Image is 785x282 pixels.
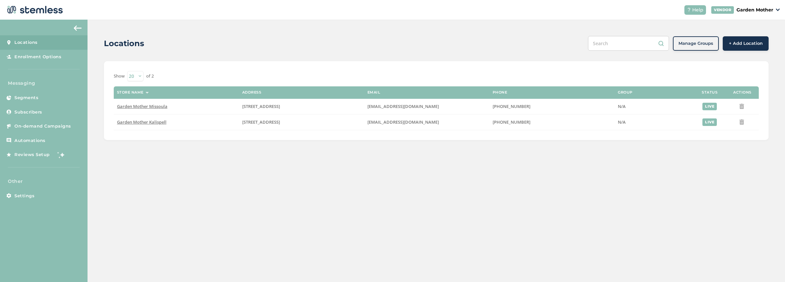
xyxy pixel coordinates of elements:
span: Subscribers [14,109,42,115]
label: 3250 U.S. Highway 2 East [242,119,361,125]
img: icon-sort-1e1d7615.svg [146,92,149,94]
span: [STREET_ADDRESS] [242,103,280,109]
label: Garden Mother Missoula [117,104,236,109]
label: 1700 South 3rd Street West [242,104,361,109]
label: Show [114,73,125,79]
span: Enrollment Options [14,54,61,60]
label: Email [367,90,381,95]
img: icon_down-arrow-small-66adaf34.svg [776,9,780,11]
span: [EMAIL_ADDRESS][DOMAIN_NAME] [367,119,439,125]
input: Search [588,36,669,51]
label: accounts@gardenmother.com [367,104,486,109]
p: Garden Mother [736,7,773,13]
span: Automations [14,137,46,144]
label: of 2 [146,73,154,79]
img: logo-dark-0685b13c.svg [5,3,63,16]
label: Status [702,90,717,95]
span: [PHONE_NUMBER] [493,119,530,125]
img: icon-help-white-03924b79.svg [687,8,691,12]
span: Garden Mother Kalispell [117,119,167,125]
label: Store name [117,90,144,95]
label: Phone [493,90,507,95]
label: accounts@gardenmother.com [367,119,486,125]
div: VENDOR [711,6,734,14]
span: Garden Mother Missoula [117,103,167,109]
span: On-demand Campaigns [14,123,71,130]
img: icon-arrow-back-accent-c549486e.svg [74,26,82,31]
iframe: Chat Widget [752,251,785,282]
span: Manage Groups [678,40,713,47]
th: Actions [726,86,759,99]
span: Settings [14,193,34,199]
span: [PHONE_NUMBER] [493,103,530,109]
div: live [702,118,717,126]
span: Locations [14,39,38,46]
span: + Add Location [729,40,763,47]
label: Group [618,90,633,95]
span: Segments [14,95,38,101]
img: glitter-stars-b7820f95.gif [55,148,68,161]
span: Reviews Setup [14,151,50,158]
label: Address [242,90,262,95]
label: N/A [618,119,690,125]
button: + Add Location [723,36,769,51]
span: Help [692,7,703,13]
label: (406) 529-3834 [493,104,611,109]
label: N/A [618,104,690,109]
label: (406) 407-7206 [493,119,611,125]
h2: Locations [104,38,144,49]
span: [STREET_ADDRESS] [242,119,280,125]
span: [EMAIL_ADDRESS][DOMAIN_NAME] [367,103,439,109]
div: live [702,103,717,110]
label: Garden Mother Kalispell [117,119,236,125]
button: Manage Groups [673,36,719,51]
